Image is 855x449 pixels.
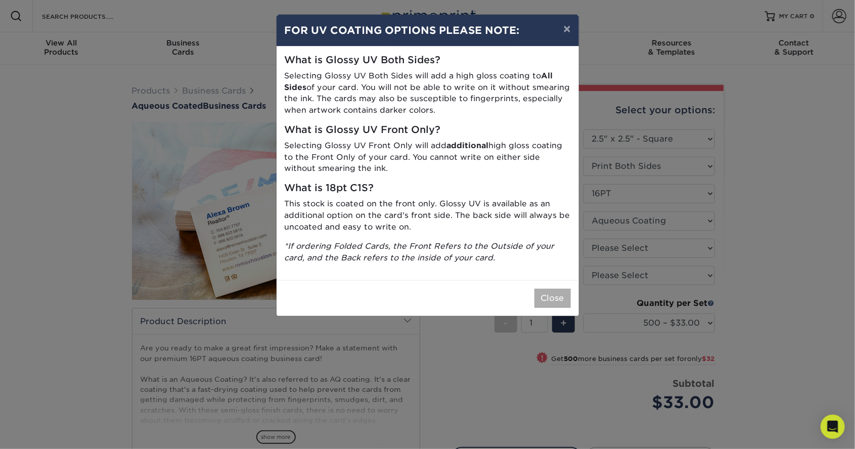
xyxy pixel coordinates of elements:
h5: What is Glossy UV Both Sides? [285,55,571,66]
p: Selecting Glossy UV Both Sides will add a high gloss coating to of your card. You will not be abl... [285,70,571,116]
h5: What is Glossy UV Front Only? [285,124,571,136]
button: Close [534,289,571,308]
h4: FOR UV COATING OPTIONS PLEASE NOTE: [285,23,571,38]
p: This stock is coated on the front only. Glossy UV is available as an additional option on the car... [285,198,571,233]
p: Selecting Glossy UV Front Only will add high gloss coating to the Front Only of your card. You ca... [285,140,571,174]
div: Open Intercom Messenger [821,415,845,439]
h5: What is 18pt C1S? [285,183,571,194]
strong: All Sides [285,71,553,92]
button: × [555,15,578,43]
i: *If ordering Folded Cards, the Front Refers to the Outside of your card, and the Back refers to t... [285,241,555,262]
strong: additional [447,141,489,150]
